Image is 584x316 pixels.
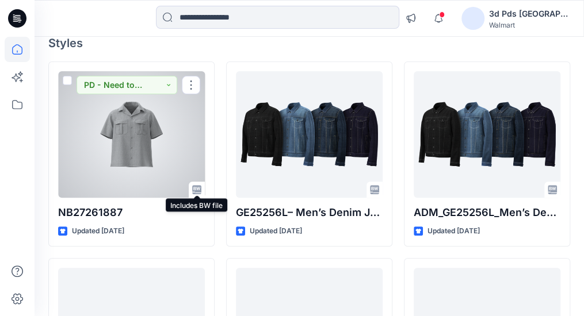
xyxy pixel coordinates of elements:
div: Walmart [489,21,570,29]
a: GE25256L– Men’s Denim Jacket [236,71,383,198]
p: Updated [DATE] [72,225,124,237]
img: avatar [461,7,484,30]
h4: Styles [48,36,570,50]
p: Updated [DATE] [250,225,302,237]
p: NB27261887 [58,205,205,221]
p: ADM_GE25256L_Men’s Denim Jacket [414,205,560,221]
p: Updated [DATE] [427,225,480,237]
a: ADM_GE25256L_Men’s Denim Jacket [414,71,560,198]
div: 3d Pds [GEOGRAPHIC_DATA] [489,7,570,21]
a: NB27261887 [58,71,205,198]
p: GE25256L– Men’s Denim Jacket [236,205,383,221]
